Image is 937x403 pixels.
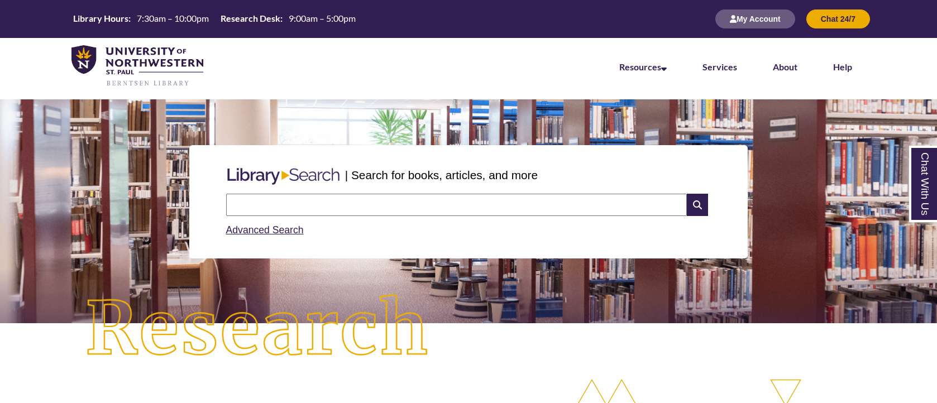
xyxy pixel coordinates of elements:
[69,12,360,26] a: Hours Today
[226,224,304,236] a: Advanced Search
[289,13,356,23] span: 9:00am – 5:00pm
[137,13,209,23] span: 7:30am – 10:00pm
[833,61,852,72] a: Help
[806,9,870,28] button: Chat 24/7
[222,164,345,189] img: Libary Search
[687,194,708,216] i: Search
[69,12,132,25] th: Library Hours:
[345,166,538,184] p: | Search for books, articles, and more
[69,12,360,25] table: Hours Today
[715,14,795,23] a: My Account
[71,45,203,87] img: UNWSP Library Logo
[702,61,737,72] a: Services
[806,14,870,23] a: Chat 24/7
[47,256,468,402] img: Research
[216,12,284,25] th: Research Desk:
[715,9,795,28] button: My Account
[773,61,797,72] a: About
[619,61,667,72] a: Resources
